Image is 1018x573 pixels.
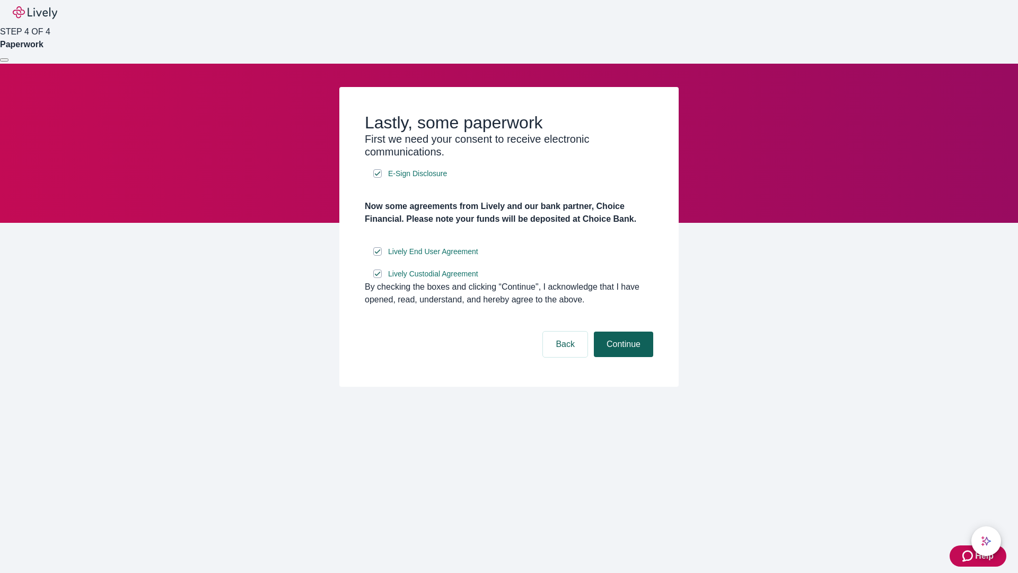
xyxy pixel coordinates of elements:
[950,545,1006,567] button: Zendesk support iconHelp
[388,268,478,280] span: Lively Custodial Agreement
[386,267,480,281] a: e-sign disclosure document
[388,168,447,179] span: E-Sign Disclosure
[594,332,653,357] button: Continue
[971,526,1001,556] button: chat
[365,281,653,306] div: By checking the boxes and clicking “Continue", I acknowledge that I have opened, read, understand...
[365,200,653,225] h4: Now some agreements from Lively and our bank partner, Choice Financial. Please note your funds wi...
[981,536,991,546] svg: Lively AI Assistant
[962,550,975,562] svg: Zendesk support icon
[386,245,480,258] a: e-sign disclosure document
[388,246,478,257] span: Lively End User Agreement
[543,332,587,357] button: Back
[365,133,653,158] h3: First we need your consent to receive electronic communications.
[13,6,57,19] img: Lively
[365,112,653,133] h2: Lastly, some paperwork
[386,167,449,180] a: e-sign disclosure document
[975,550,994,562] span: Help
